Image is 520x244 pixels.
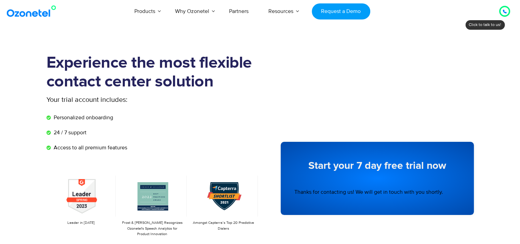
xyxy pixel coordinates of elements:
a: Request a Demo [312,3,370,19]
p: Frost & [PERSON_NAME] Recognizes Ozonetel's Speech Analytics for Product Innovation [121,220,183,237]
p: Leader in [DATE] [50,220,112,226]
span: Personalized onboarding [52,113,113,122]
h5: Start your 7 day free trial now [294,161,460,171]
p: Your trial account includes: [46,95,209,105]
span: Access to all premium features [52,144,127,152]
span: 24 / 7 support [52,128,86,137]
div: Thanks for contacting us! We will get in touch with you shortly. [294,188,460,196]
h1: Experience the most flexible contact center solution [46,54,260,91]
p: Amongst Capterra’s Top 20 Predictive Dialers [192,220,254,231]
